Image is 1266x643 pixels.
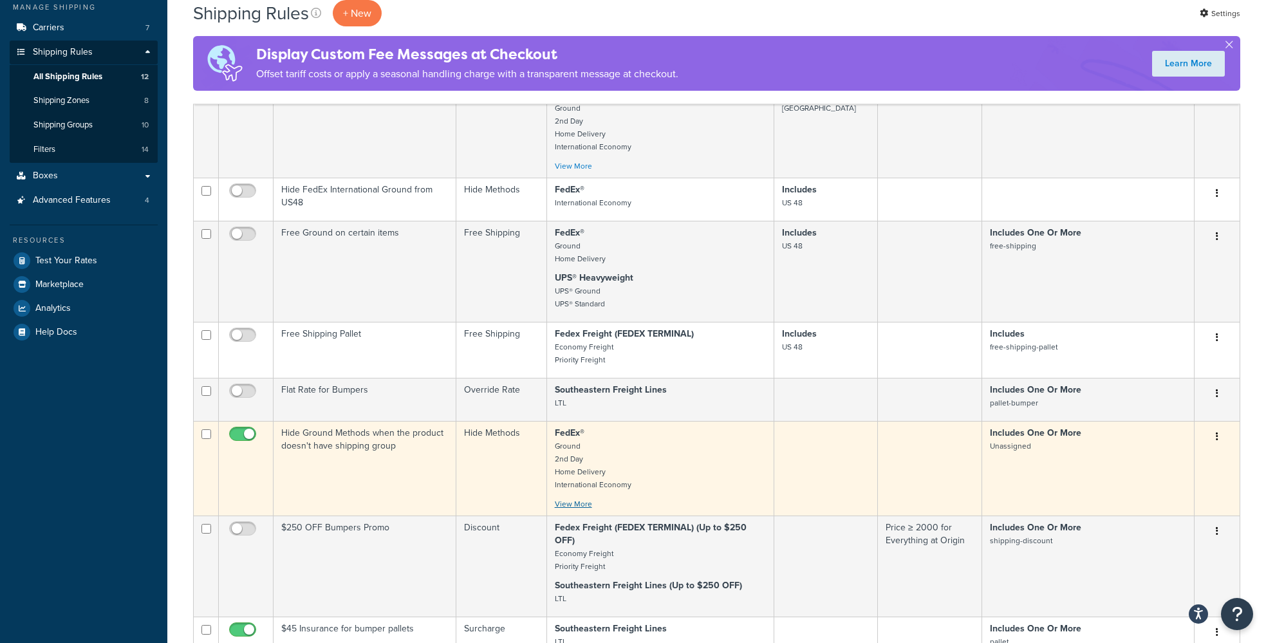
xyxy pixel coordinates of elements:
[10,138,158,162] a: Filters 14
[990,341,1057,353] small: free-shipping-pallet
[782,197,803,209] small: US 48
[10,41,158,64] a: Shipping Rules
[274,322,456,378] td: Free Shipping Pallet
[10,164,158,188] a: Boxes
[555,426,584,440] strong: FedEx®
[555,498,592,510] a: View More
[555,521,747,547] strong: Fedex Freight (FEDEX TERMINAL) (Up to $250 OFF)
[145,23,149,33] span: 7
[782,226,817,239] strong: Includes
[782,341,803,353] small: US 48
[990,521,1081,534] strong: Includes One Or More
[456,83,547,178] td: Hide Methods
[10,16,158,40] li: Carriers
[555,240,606,265] small: Ground Home Delivery
[1200,5,1240,23] a: Settings
[990,622,1081,635] strong: Includes One Or More
[35,327,77,338] span: Help Docs
[10,65,158,89] li: All Shipping Rules
[990,240,1036,252] small: free-shipping
[10,138,158,162] li: Filters
[141,71,149,82] span: 12
[555,226,584,239] strong: FedEx®
[555,341,613,366] small: Economy Freight Priority Freight
[555,102,631,153] small: Ground 2nd Day Home Delivery International Economy
[1152,51,1225,77] a: Learn More
[555,593,566,604] small: LTL
[274,516,456,617] td: $250 OFF Bumpers Promo
[33,171,58,182] span: Boxes
[33,144,55,155] span: Filters
[274,378,456,421] td: Flat Rate for Bumpers
[555,622,667,635] strong: Southeastern Freight Lines
[555,327,694,340] strong: Fedex Freight (FEDEX TERMINAL)
[193,1,309,26] h1: Shipping Rules
[456,221,547,322] td: Free Shipping
[990,226,1081,239] strong: Includes One Or More
[555,160,592,172] a: View More
[274,83,456,178] td: Canada - International Ground Rule
[990,397,1038,409] small: pallet-bumper
[10,65,158,89] a: All Shipping Rules 12
[10,113,158,137] a: Shipping Groups 10
[555,183,584,196] strong: FedEx®
[555,285,605,310] small: UPS® Ground UPS® Standard
[256,65,678,83] p: Offset tariff costs or apply a seasonal handling charge with a transparent message at checkout.
[10,113,158,137] li: Shipping Groups
[990,535,1052,546] small: shipping-discount
[10,321,158,344] a: Help Docs
[10,2,158,13] div: Manage Shipping
[274,178,456,221] td: Hide FedEx International Ground from US48
[33,71,102,82] span: All Shipping Rules
[555,271,633,284] strong: UPS® Heavyweight
[10,16,158,40] a: Carriers 7
[456,516,547,617] td: Discount
[33,47,93,58] span: Shipping Rules
[990,327,1025,340] strong: Includes
[782,327,817,340] strong: Includes
[456,421,547,516] td: Hide Methods
[142,144,149,155] span: 14
[145,195,149,206] span: 4
[10,189,158,212] li: Advanced Features
[456,178,547,221] td: Hide Methods
[555,197,631,209] small: International Economy
[35,256,97,266] span: Test Your Rates
[782,240,803,252] small: US 48
[555,397,566,409] small: LTL
[33,120,93,131] span: Shipping Groups
[10,235,158,246] div: Resources
[10,89,158,113] a: Shipping Zones 8
[33,95,89,106] span: Shipping Zones
[10,41,158,163] li: Shipping Rules
[10,189,158,212] a: Advanced Features 4
[878,516,982,617] td: Price ≥ 2000 for Everything at Origin
[990,440,1031,452] small: Unassigned
[782,183,817,196] strong: Includes
[33,23,64,33] span: Carriers
[274,221,456,322] td: Free Ground on certain items
[10,273,158,296] a: Marketplace
[782,102,856,114] small: [GEOGRAPHIC_DATA]
[990,383,1081,396] strong: Includes One Or More
[256,44,678,65] h4: Display Custom Fee Messages at Checkout
[456,378,547,421] td: Override Rate
[555,579,742,592] strong: Southeastern Freight Lines (Up to $250 OFF)
[10,297,158,320] a: Analytics
[990,426,1081,440] strong: Includes One Or More
[193,36,256,91] img: duties-banner-06bc72dcb5fe05cb3f9472aba00be2ae8eb53ab6f0d8bb03d382ba314ac3c341.png
[456,322,547,378] td: Free Shipping
[33,195,111,206] span: Advanced Features
[10,249,158,272] a: Test Your Rates
[35,279,84,290] span: Marketplace
[144,95,149,106] span: 8
[555,440,631,490] small: Ground 2nd Day Home Delivery International Economy
[1221,598,1253,630] button: Open Resource Center
[142,120,149,131] span: 10
[35,303,71,314] span: Analytics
